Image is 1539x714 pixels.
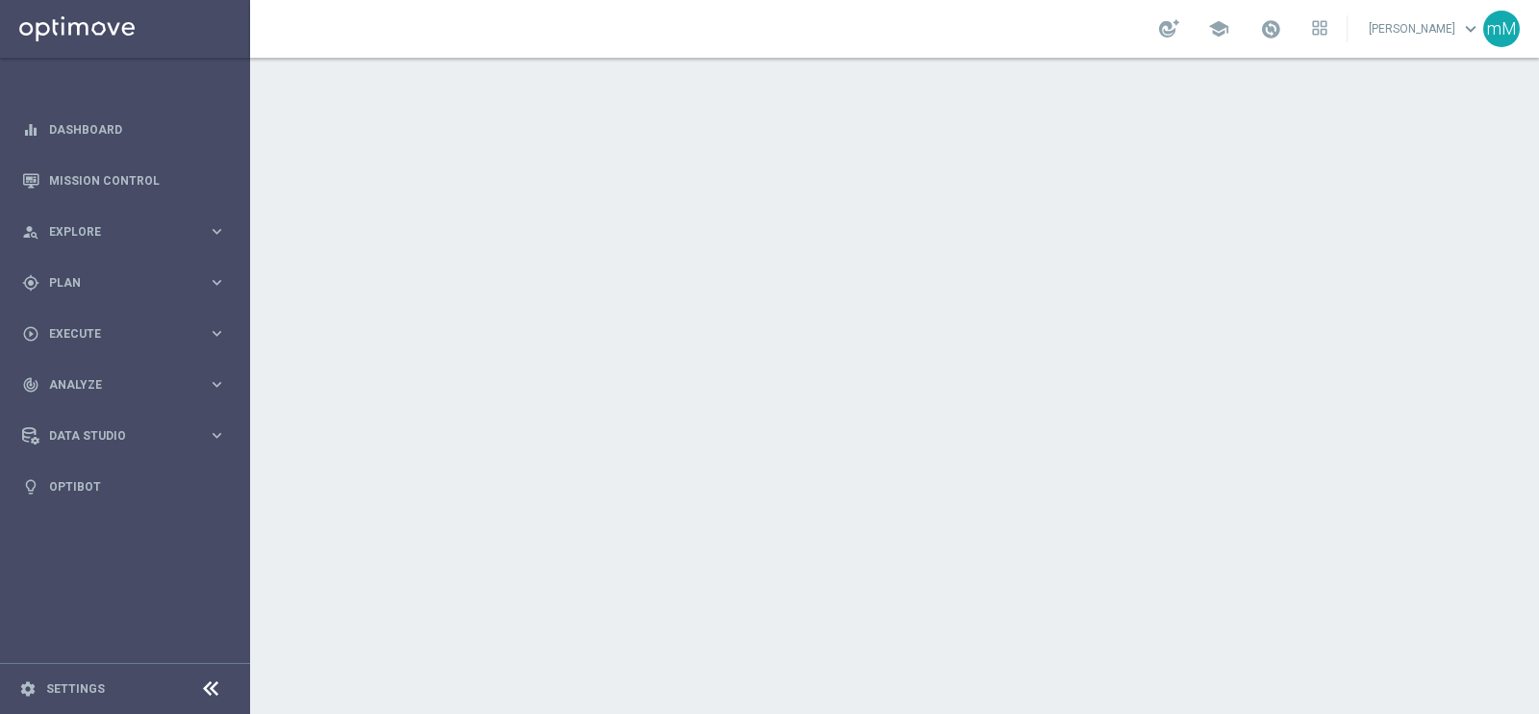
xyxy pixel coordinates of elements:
div: Optibot [22,461,226,512]
div: Analyze [22,376,208,394]
i: settings [19,680,37,698]
a: Mission Control [49,155,226,206]
span: school [1208,18,1229,39]
div: Plan [22,274,208,292]
div: mM [1483,11,1520,47]
button: Mission Control [21,173,227,189]
a: Optibot [49,461,226,512]
div: Mission Control [22,155,226,206]
span: Explore [49,226,208,238]
button: person_search Explore keyboard_arrow_right [21,224,227,240]
i: keyboard_arrow_right [208,222,226,241]
a: Settings [46,683,105,695]
span: Plan [49,277,208,289]
span: Execute [49,328,208,340]
i: keyboard_arrow_right [208,324,226,343]
button: Data Studio keyboard_arrow_right [21,428,227,444]
i: lightbulb [22,478,39,496]
button: track_changes Analyze keyboard_arrow_right [21,377,227,393]
i: play_circle_outline [22,325,39,343]
button: lightbulb Optibot [21,479,227,495]
span: keyboard_arrow_down [1460,18,1481,39]
i: equalizer [22,121,39,139]
i: person_search [22,223,39,241]
span: Data Studio [49,430,208,442]
i: gps_fixed [22,274,39,292]
div: Dashboard [22,104,226,155]
div: Data Studio [22,427,208,445]
button: gps_fixed Plan keyboard_arrow_right [21,275,227,291]
i: keyboard_arrow_right [208,426,226,445]
button: equalizer Dashboard [21,122,227,138]
button: play_circle_outline Execute keyboard_arrow_right [21,326,227,342]
a: Dashboard [49,104,226,155]
i: keyboard_arrow_right [208,375,226,394]
div: Execute [22,325,208,343]
div: Explore [22,223,208,241]
i: keyboard_arrow_right [208,273,226,292]
span: Analyze [49,379,208,391]
i: track_changes [22,376,39,394]
a: [PERSON_NAME]keyboard_arrow_down [1367,14,1483,43]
